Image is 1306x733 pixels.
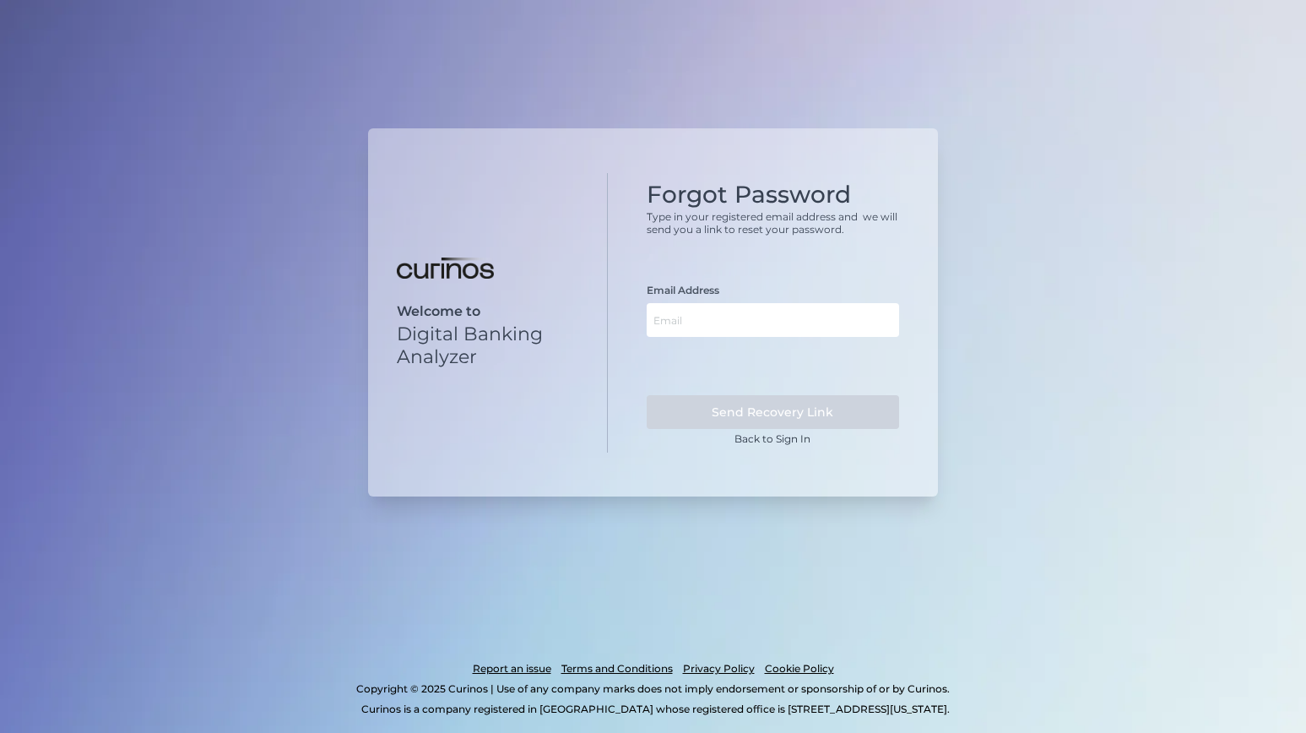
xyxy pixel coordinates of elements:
a: Cookie Policy [765,659,834,679]
p: Curinos is a company registered in [GEOGRAPHIC_DATA] whose registered office is [STREET_ADDRESS][... [88,699,1223,719]
p: Digital Banking Analyzer [397,323,578,368]
label: Email Address [647,284,719,296]
button: Send Recovery Link [647,395,900,429]
p: Welcome to [397,303,578,319]
a: Back to Sign In [734,432,810,445]
a: Terms and Conditions [561,659,673,679]
a: Privacy Policy [683,659,755,679]
h1: Forgot Password [647,181,900,209]
img: Digital Banking Analyzer [397,258,494,280]
p: Type in your registered email address and we will send you a link to reset your password. [647,210,900,236]
input: Email [647,303,900,337]
p: Copyright © 2025 Curinos | Use of any company marks does not imply endorsement or sponsorship of ... [83,679,1223,699]
a: Report an issue [473,659,551,679]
